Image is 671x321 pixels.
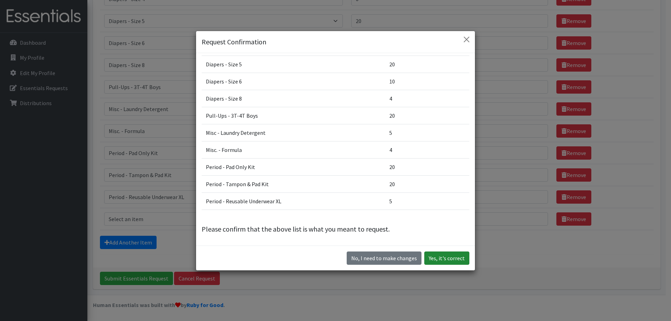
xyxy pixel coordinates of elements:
[385,175,469,192] td: 20
[385,56,469,73] td: 20
[202,37,266,47] h5: Request Confirmation
[385,124,469,141] td: 5
[424,251,469,265] button: Yes, it's correct
[202,192,385,210] td: Period - Reusable Underwear XL
[385,141,469,158] td: 4
[385,90,469,107] td: 4
[202,124,385,141] td: Misc - Laundry Detergent
[385,107,469,124] td: 20
[202,141,385,158] td: Misc. - Formula
[202,107,385,124] td: Pull-Ups - 3T-4T Boys
[202,175,385,192] td: Period - Tampon & Pad Kit
[202,56,385,73] td: Diapers - Size 5
[385,158,469,175] td: 20
[202,224,469,234] p: Please confirm that the above list is what you meant to request.
[202,73,385,90] td: Diapers - Size 6
[385,73,469,90] td: 10
[385,192,469,210] td: 5
[347,251,421,265] button: No I need to make changes
[202,90,385,107] td: Diapers - Size 8
[202,158,385,175] td: Period - Pad Only Kit
[461,34,472,45] button: Close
